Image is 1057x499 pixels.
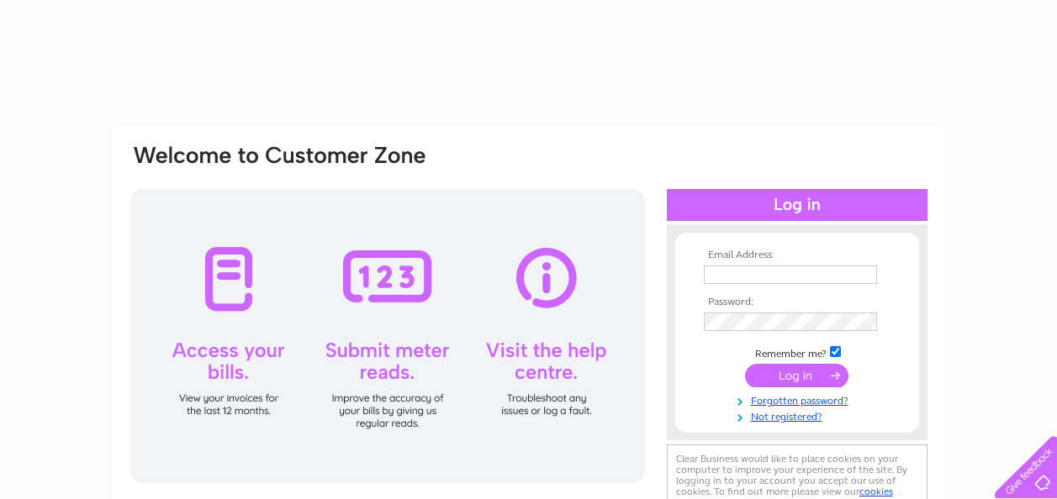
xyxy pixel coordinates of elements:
[700,344,895,360] td: Remember me?
[745,364,848,387] input: Submit
[700,297,895,308] th: Password:
[700,249,895,261] th: Email Address:
[704,391,895,407] a: Forgotten password?
[704,407,895,423] a: Not registered?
